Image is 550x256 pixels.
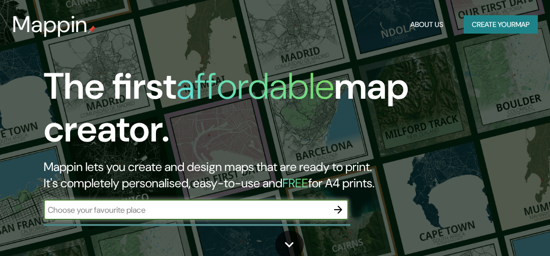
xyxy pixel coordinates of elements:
h1: The first map creator. [44,65,483,159]
img: mappin-pin [88,25,96,34]
h1: affordable [176,63,334,110]
input: Choose your favourite place [44,204,328,216]
h2: Mappin lets you create and design maps that are ready to print. It's completely personalised, eas... [44,159,483,191]
h3: Mappin [12,11,88,38]
h5: FREE [282,175,308,191]
button: About Us [406,15,447,34]
button: Create yourmap [464,15,538,34]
